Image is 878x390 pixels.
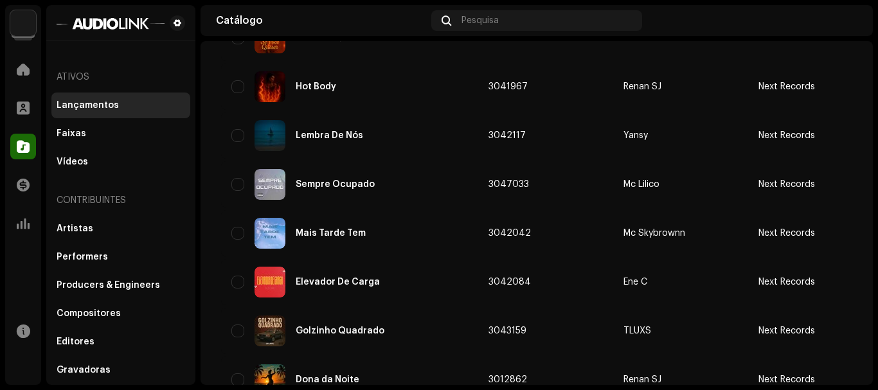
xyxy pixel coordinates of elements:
span: Next Records [758,278,815,287]
div: Compositores [57,308,121,319]
span: Yansy [623,131,738,140]
div: Mc Skybrownn [623,229,685,238]
span: 3047033 [488,180,529,189]
div: TLUXS [623,326,651,335]
div: Golzinho Quadrado [296,326,384,335]
img: 83fcb188-c23a-4f27-9ded-e3f731941e57 [837,10,857,31]
div: Catálogo [216,15,426,26]
re-m-nav-item: Performers [51,244,190,270]
div: Renan SJ [623,375,661,384]
span: 3041967 [488,82,528,91]
re-a-nav-header: Contribuintes [51,185,190,216]
span: 3042117 [488,131,526,140]
re-m-nav-item: Compositores [51,301,190,326]
span: Ene C [623,278,738,287]
img: f41d6e65-6a04-4f07-a0d5-db6f72f93477 [255,218,285,249]
div: Performers [57,252,108,262]
span: 3042042 [488,229,531,238]
div: Renan SJ [623,82,661,91]
span: Renan SJ [623,375,738,384]
span: Mc Skybrownn [623,229,738,238]
span: Next Records [758,375,815,384]
span: Pesquisa [461,15,499,26]
div: Elevador De Carga [296,278,380,287]
div: Faixas [57,129,86,139]
div: Dona da Noite [296,375,359,384]
span: TLUXS [623,326,738,335]
div: Artistas [57,224,93,234]
div: Yansy [623,131,648,140]
div: Mc Lilico [623,180,659,189]
img: 2240167a-f7d5-4b83-b3b1-83d6f1ddb0d7 [255,315,285,346]
img: ff7481da-433e-4019-a478-2bb52397df7a [255,267,285,297]
div: Producers & Engineers [57,280,160,290]
span: Next Records [758,229,815,238]
img: 730b9dfe-18b5-4111-b483-f30b0c182d82 [10,10,36,36]
div: Ene C [623,278,647,287]
re-m-nav-item: Artistas [51,216,190,242]
span: Next Records [758,326,815,335]
span: 3043159 [488,326,526,335]
re-m-nav-item: Vídeos [51,149,190,175]
span: Renan SJ [623,82,738,91]
re-m-nav-item: Lançamentos [51,93,190,118]
span: Next Records [758,82,815,91]
span: Next Records [758,180,815,189]
div: Lançamentos [57,100,119,111]
div: Lembra De Nós [296,131,363,140]
re-m-nav-item: Faixas [51,121,190,146]
span: 3012862 [488,375,527,384]
div: Sempre Ocupado [296,180,375,189]
img: 6988cb99-1663-463b-bc8a-d8d7527d4b17 [255,71,285,102]
div: Vídeos [57,157,88,167]
re-m-nav-item: Producers & Engineers [51,272,190,298]
re-a-nav-header: Ativos [51,62,190,93]
div: Mais Tarde Tem [296,229,366,238]
img: 1601779f-85bc-4fc7-87b8-abcd1ae7544a [57,15,165,31]
div: Hot Body [296,82,336,91]
div: Gravadoras [57,365,111,375]
span: Mc Lilico [623,180,738,189]
div: Editores [57,337,94,347]
img: dcde4b46-81a5-4e26-ac53-29c92adfe34b [255,120,285,151]
span: Next Records [758,131,815,140]
span: 3042084 [488,278,531,287]
re-m-nav-item: Editores [51,329,190,355]
img: 18e498a2-5374-42a1-9dbb-c0b904de5d0c [255,169,285,200]
re-m-nav-item: Gravadoras [51,357,190,383]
